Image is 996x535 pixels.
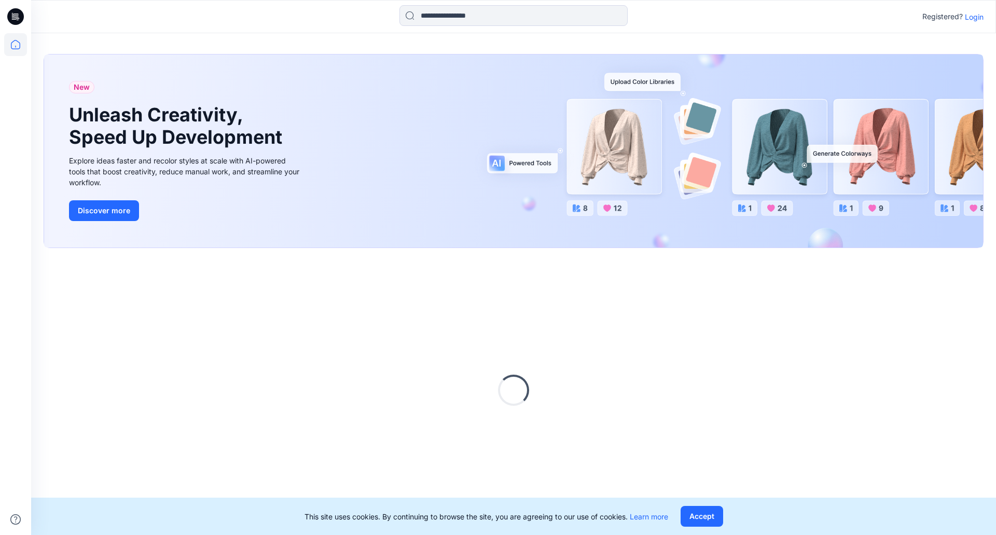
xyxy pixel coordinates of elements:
a: Learn more [630,512,668,521]
p: This site uses cookies. By continuing to browse the site, you are agreeing to our use of cookies. [305,511,668,522]
button: Discover more [69,200,139,221]
span: New [74,81,90,93]
a: Discover more [69,200,302,221]
button: Accept [681,506,723,527]
h1: Unleash Creativity, Speed Up Development [69,104,287,148]
p: Registered? [922,10,963,23]
p: Login [965,11,984,22]
div: Explore ideas faster and recolor styles at scale with AI-powered tools that boost creativity, red... [69,155,302,188]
